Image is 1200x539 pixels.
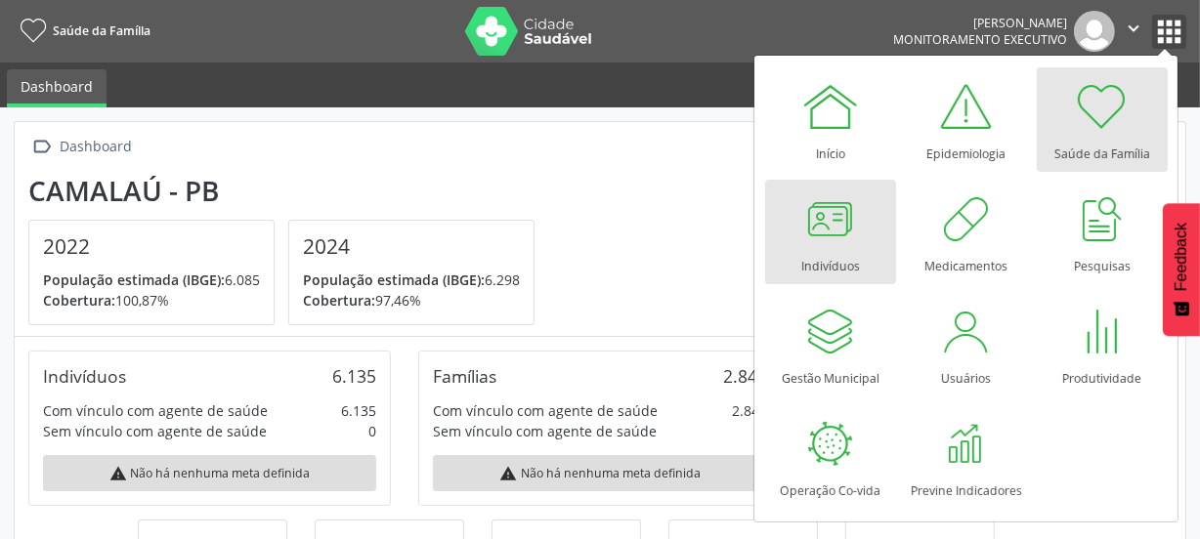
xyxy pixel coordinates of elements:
[901,404,1032,509] a: Previne Indicadores
[43,365,126,387] div: Indivíduos
[1152,15,1186,49] button: apps
[765,180,896,284] a: Indivíduos
[765,404,896,509] a: Operação Co-vida
[1163,203,1200,336] button: Feedback - Mostrar pesquisa
[28,133,136,161] a:  Dashboard
[901,67,1032,172] a: Epidemiologia
[14,15,150,47] a: Saúde da Família
[43,421,267,441] div: Sem vínculo com agente de saúde
[901,180,1032,284] a: Medicamentos
[43,455,376,491] div: Não há nenhuma meta definida
[723,365,767,387] div: 2.845
[43,269,260,290] p: 6.085
[332,365,376,387] div: 6.135
[433,365,496,387] div: Famílias
[433,400,658,421] div: Com vínculo com agente de saúde
[43,234,260,259] h4: 2022
[499,465,517,482] i: warning
[109,465,127,482] i: warning
[28,133,57,161] i: 
[893,31,1067,48] span: Monitoramento Executivo
[765,67,896,172] a: Início
[1115,11,1152,52] button: 
[43,290,260,311] p: 100,87%
[7,69,107,107] a: Dashboard
[1037,67,1168,172] a: Saúde da Família
[43,291,115,310] span: Cobertura:
[433,421,657,441] div: Sem vínculo com agente de saúde
[57,133,136,161] div: Dashboard
[303,290,520,311] p: 97,46%
[43,400,268,421] div: Com vínculo com agente de saúde
[1074,11,1115,52] img: img
[901,292,1032,396] a: Usuários
[341,400,376,421] div: 6.135
[28,175,548,207] div: Camalaú - PB
[1037,180,1168,284] a: Pesquisas
[765,292,896,396] a: Gestão Municipal
[1037,292,1168,396] a: Produtividade
[732,400,767,421] div: 2.845
[53,22,150,39] span: Saúde da Família
[303,291,375,310] span: Cobertura:
[368,421,376,441] div: 0
[433,455,766,491] div: Não há nenhuma meta definida
[303,269,520,290] p: 6.298
[893,15,1067,31] div: [PERSON_NAME]
[303,234,520,259] h4: 2024
[1173,223,1190,291] span: Feedback
[1123,18,1144,39] i: 
[43,270,225,289] span: População estimada (IBGE):
[303,270,485,289] span: População estimada (IBGE):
